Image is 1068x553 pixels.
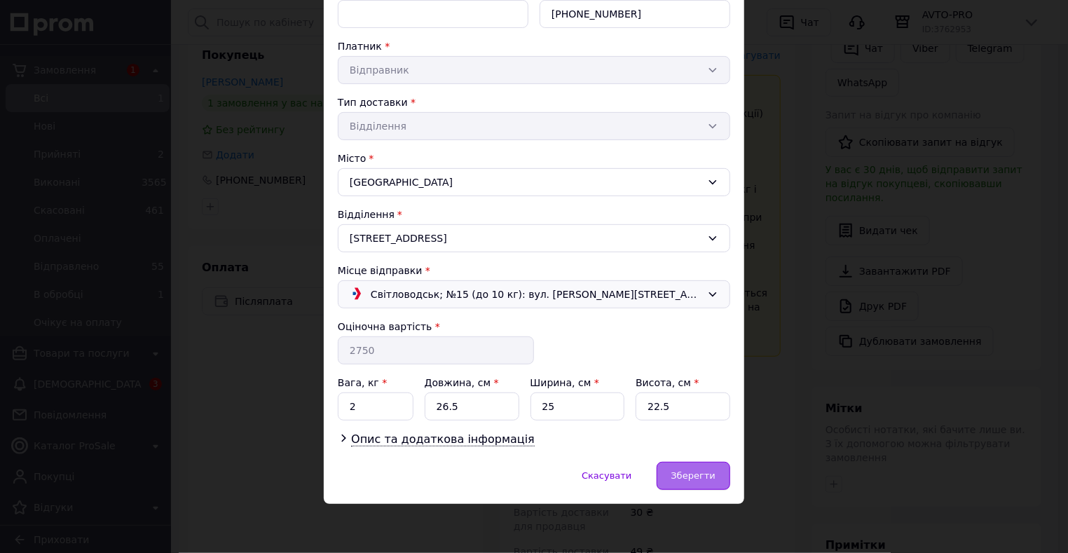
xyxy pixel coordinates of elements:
div: Платник [338,39,730,53]
label: Ширина, см [530,377,599,388]
div: [GEOGRAPHIC_DATA] [338,168,730,196]
div: Тип доставки [338,95,730,109]
div: Місто [338,151,730,165]
label: Оціночна вартість [338,321,432,332]
div: Місце відправки [338,264,730,278]
span: Опис та додаткова інформація [351,432,535,446]
div: Відділення [338,207,730,221]
label: Довжина, см [425,377,499,388]
span: Світловодськ; №15 (до 10 кг): вул. [PERSON_NAME][STREET_ADDRESS], (Товари для спорту) [371,287,701,302]
span: Зберегти [671,470,716,481]
label: Висота, см [636,377,699,388]
div: [STREET_ADDRESS] [338,224,730,252]
label: Вага, кг [338,377,387,388]
span: Скасувати [582,470,631,481]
